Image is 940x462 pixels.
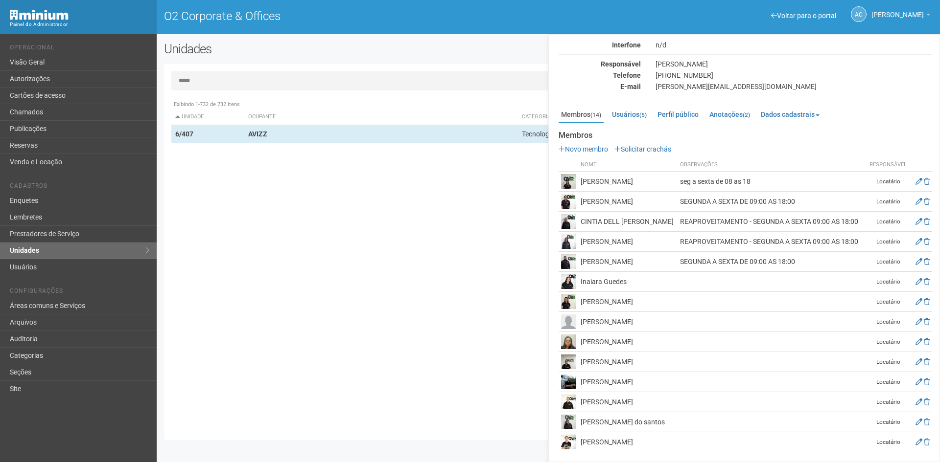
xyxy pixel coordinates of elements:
img: user.png [561,415,576,429]
div: Telefone [551,71,648,80]
td: [PERSON_NAME] [578,252,678,272]
td: Locatário [864,392,913,412]
a: Excluir membro [924,418,930,426]
td: [PERSON_NAME] do santos [578,412,678,432]
td: seg a sexta de 08 as 18 [678,172,864,192]
small: (14) [590,111,601,118]
td: Inaiara Guedes [578,272,678,292]
a: Editar membro [916,258,922,265]
h1: O2 Corporate & Offices [164,10,541,22]
a: Excluir membro [924,218,930,225]
td: Locatário [864,312,913,332]
a: Novo membro [559,145,608,153]
div: Responsável [551,60,648,68]
td: [PERSON_NAME] [578,352,678,372]
img: user.png [561,294,576,309]
strong: 6/407 [175,130,193,138]
th: Unidade: activate to sort column descending [171,109,244,125]
td: Tecnologia / Automação [518,125,826,143]
div: n/d [648,41,940,49]
td: [PERSON_NAME] [578,232,678,252]
h2: Unidades [164,42,476,56]
td: [PERSON_NAME] [578,172,678,192]
div: Painel do Administrador [10,20,149,29]
td: Locatário [864,372,913,392]
li: Operacional [10,44,149,54]
img: user.png [561,374,576,389]
a: Editar membro [916,338,922,346]
td: Locatário [864,352,913,372]
a: Usuários(5) [610,107,649,122]
a: Excluir membro [924,298,930,306]
td: REAPROVEITAMENTO - SEGUNDA A SEXTA 09:00 AS 18:00 [678,232,864,252]
td: Locatário [864,432,913,452]
a: Editar membro [916,177,922,185]
div: [PERSON_NAME] [648,60,940,68]
a: Excluir membro [924,398,930,406]
img: user.png [561,254,576,269]
li: Configurações [10,287,149,298]
a: AC [851,6,867,22]
a: Excluir membro [924,198,930,205]
a: [PERSON_NAME] [871,12,930,20]
img: user.png [561,435,576,449]
th: Ocupante: activate to sort column ascending [244,109,518,125]
a: Membros(14) [559,107,604,123]
span: Ana Carla de Carvalho Silva [871,1,924,19]
div: Interfone [551,41,648,49]
td: Locatário [864,232,913,252]
a: Editar membro [916,378,922,386]
th: Nome [578,158,678,172]
th: Responsável [864,158,913,172]
td: [PERSON_NAME] [578,192,678,212]
a: Excluir membro [924,358,930,366]
strong: Membros [559,131,932,140]
img: user.png [561,334,576,349]
small: (2) [743,111,750,118]
a: Excluir membro [924,338,930,346]
td: Locatário [864,252,913,272]
a: Excluir membro [924,438,930,446]
td: [PERSON_NAME] [578,392,678,412]
a: Perfil público [655,107,701,122]
th: Observações [678,158,864,172]
img: user.png [561,214,576,229]
a: Solicitar crachás [614,145,671,153]
td: CINTIA DELL [PERSON_NAME] [578,212,678,232]
img: user.png [561,314,576,329]
td: Locatário [864,272,913,292]
a: Excluir membro [924,258,930,265]
div: [PERSON_NAME][EMAIL_ADDRESS][DOMAIN_NAME] [648,82,940,91]
img: user.png [561,395,576,409]
a: Excluir membro [924,318,930,326]
a: Dados cadastrais [758,107,822,122]
a: Editar membro [916,398,922,406]
strong: AVIZZ [248,130,267,138]
a: Voltar para o portal [771,12,836,20]
img: user.png [561,174,576,189]
a: Excluir membro [924,238,930,245]
td: [PERSON_NAME] [578,292,678,312]
td: Locatário [864,212,913,232]
div: E-mail [551,82,648,91]
small: (5) [639,111,647,118]
a: Editar membro [916,298,922,306]
div: [PHONE_NUMBER] [648,71,940,80]
td: [PERSON_NAME] [578,372,678,392]
a: Editar membro [916,418,922,426]
a: Editar membro [916,218,922,225]
td: REAPROVEITAMENTO - SEGUNDA A SEXTA 09:00 AS 18:00 [678,212,864,232]
div: Exibindo 1-732 de 732 itens [171,100,925,109]
a: Editar membro [916,318,922,326]
td: Locatário [864,332,913,352]
td: [PERSON_NAME] [578,332,678,352]
a: Editar membro [916,238,922,245]
img: Minium [10,10,69,20]
a: Editar membro [916,198,922,205]
img: user.png [561,234,576,249]
td: Locatário [864,192,913,212]
td: [PERSON_NAME] [578,432,678,452]
td: Locatário [864,292,913,312]
a: Editar membro [916,358,922,366]
a: Anotações(2) [707,107,752,122]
